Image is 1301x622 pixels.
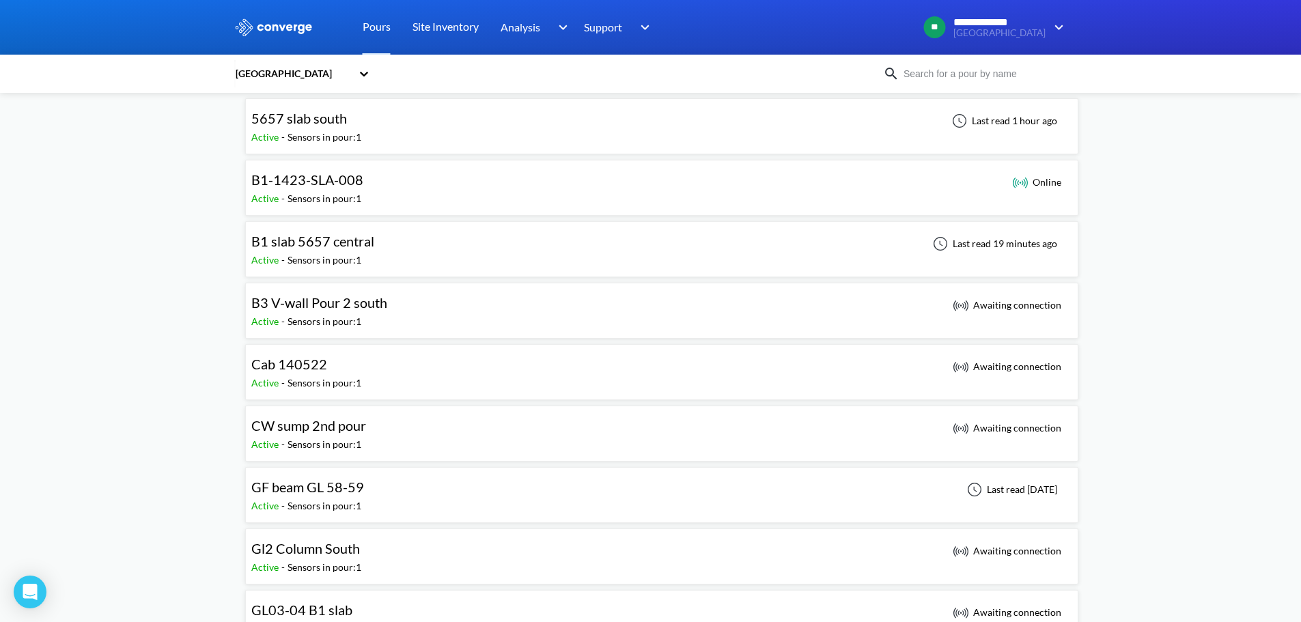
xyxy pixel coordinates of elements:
[501,18,540,36] span: Analysis
[281,193,288,204] span: -
[251,417,366,434] span: CW sump 2nd pour
[1012,174,1061,190] div: Online
[288,253,361,268] div: Sensors in pour: 1
[245,114,1078,126] a: 5657 slab southActive-Sensors in pour:1Last read 1 hour ago
[281,131,288,143] span: -
[251,315,281,327] span: Active
[245,175,1078,187] a: B1-1423-SLA-008Active-Sensors in pour:1 Online
[251,561,281,573] span: Active
[281,561,288,573] span: -
[288,376,361,391] div: Sensors in pour: 1
[245,298,1078,310] a: B3 V-wall Pour 2 southActive-Sensors in pour:1 Awaiting connection
[251,540,360,556] span: Gl2 Column South
[245,421,1078,433] a: CW sump 2nd pourActive-Sensors in pour:1 Awaiting connection
[953,28,1046,38] span: [GEOGRAPHIC_DATA]
[245,237,1078,249] a: B1 slab 5657 centralActive-Sensors in pour:1Last read 19 minutes ago
[251,602,352,618] span: GL03-04 B1 slab
[288,560,361,575] div: Sensors in pour: 1
[281,377,288,388] span: -
[925,236,1061,252] div: Last read 19 minutes ago
[632,19,654,36] img: downArrow.svg
[245,360,1078,371] a: Cab 140522Active-Sensors in pour:1 Awaiting connection
[288,314,361,329] div: Sensors in pour: 1
[953,420,969,436] img: awaiting_connection_icon.svg
[945,113,1061,129] div: Last read 1 hour ago
[245,544,1078,556] a: Gl2 Column SouthActive-Sensors in pour:1 Awaiting connection
[281,438,288,450] span: -
[584,18,622,36] span: Support
[288,130,361,145] div: Sensors in pour: 1
[953,420,1061,436] div: Awaiting connection
[953,297,969,313] img: awaiting_connection_icon.svg
[234,66,352,81] div: [GEOGRAPHIC_DATA]
[1012,174,1029,190] img: online_icon.svg
[251,131,281,143] span: Active
[1046,19,1067,36] img: downArrow.svg
[288,498,361,513] div: Sensors in pour: 1
[251,193,281,204] span: Active
[883,66,899,82] img: icon-search.svg
[953,358,1061,375] div: Awaiting connection
[251,254,281,266] span: Active
[953,543,969,559] img: awaiting_connection_icon.svg
[953,297,1061,313] div: Awaiting connection
[245,483,1078,494] a: GF beam GL 58-59Active-Sensors in pour:1Last read [DATE]
[288,437,361,452] div: Sensors in pour: 1
[281,500,288,511] span: -
[288,191,361,206] div: Sensors in pour: 1
[251,479,364,495] span: GF beam GL 58-59
[281,315,288,327] span: -
[14,576,46,608] div: Open Intercom Messenger
[281,254,288,266] span: -
[953,543,1061,559] div: Awaiting connection
[251,356,327,372] span: Cab 140522
[251,171,363,188] span: B1-1423-SLA-008
[251,233,374,249] span: B1 slab 5657 central
[549,19,571,36] img: downArrow.svg
[251,438,281,450] span: Active
[953,604,969,621] img: awaiting_connection_icon.svg
[251,377,281,388] span: Active
[960,481,1061,498] div: Last read [DATE]
[251,294,387,311] span: B3 V-wall Pour 2 south
[245,606,1078,617] a: GL03-04 B1 slabActive-Sensors in pour:1 Awaiting connection
[251,110,347,126] span: 5657 slab south
[953,604,1061,621] div: Awaiting connection
[953,358,969,375] img: awaiting_connection_icon.svg
[251,500,281,511] span: Active
[899,66,1065,81] input: Search for a pour by name
[234,18,313,36] img: logo_ewhite.svg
